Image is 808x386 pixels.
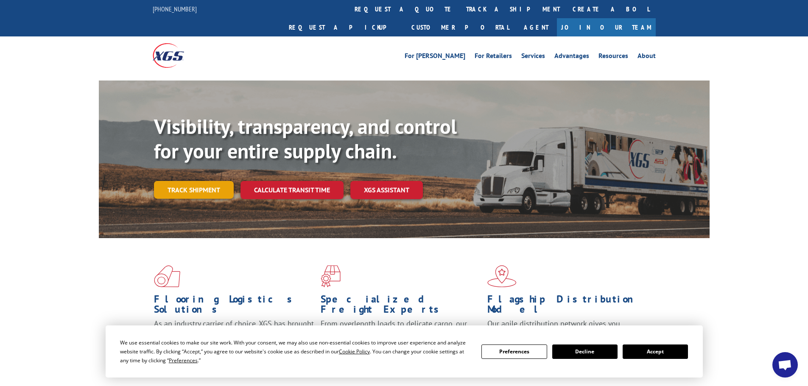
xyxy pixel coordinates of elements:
div: Open chat [772,352,798,378]
img: xgs-icon-flagship-distribution-model-red [487,265,517,287]
a: Request a pickup [282,18,405,36]
span: Preferences [169,357,198,364]
h1: Specialized Freight Experts [321,294,481,319]
h1: Flooring Logistics Solutions [154,294,314,319]
a: [PHONE_NUMBER] [153,5,197,13]
button: Preferences [481,344,547,359]
div: We use essential cookies to make our site work. With your consent, we may also use non-essential ... [120,338,471,365]
a: For Retailers [475,53,512,62]
a: Agent [515,18,557,36]
span: As an industry carrier of choice, XGS has brought innovation and dedication to flooring logistics... [154,319,314,349]
button: Accept [623,344,688,359]
b: Visibility, transparency, and control for your entire supply chain. [154,113,457,164]
span: Cookie Policy [339,348,370,355]
img: xgs-icon-total-supply-chain-intelligence-red [154,265,180,287]
button: Decline [552,344,618,359]
a: For [PERSON_NAME] [405,53,465,62]
img: xgs-icon-focused-on-flooring-red [321,265,341,287]
a: Advantages [554,53,589,62]
a: Customer Portal [405,18,515,36]
h1: Flagship Distribution Model [487,294,648,319]
div: Cookie Consent Prompt [106,325,703,378]
p: From overlength loads to delicate cargo, our experienced staff knows the best way to move your fr... [321,319,481,356]
a: Services [521,53,545,62]
a: Join Our Team [557,18,656,36]
a: About [637,53,656,62]
a: Resources [598,53,628,62]
a: Calculate transit time [240,181,344,199]
span: Our agile distribution network gives you nationwide inventory management on demand. [487,319,643,339]
a: XGS ASSISTANT [350,181,423,199]
a: Track shipment [154,181,234,199]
